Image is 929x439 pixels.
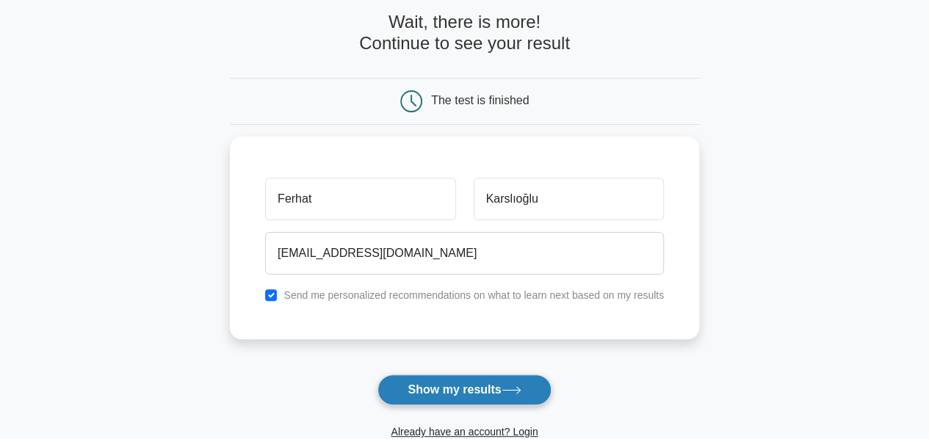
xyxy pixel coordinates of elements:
[431,94,529,106] div: The test is finished
[283,289,664,301] label: Send me personalized recommendations on what to learn next based on my results
[265,232,664,275] input: Email
[391,426,538,438] a: Already have an account? Login
[265,178,455,220] input: First name
[377,374,551,405] button: Show my results
[474,178,664,220] input: Last name
[230,12,699,54] h4: Wait, there is more! Continue to see your result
